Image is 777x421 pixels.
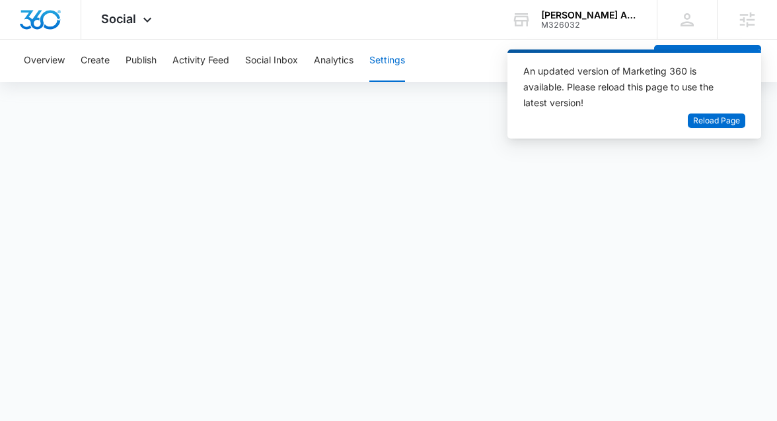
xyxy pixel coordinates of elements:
[654,45,761,77] button: Create a Post
[369,40,405,82] button: Settings
[245,40,298,82] button: Social Inbox
[172,40,229,82] button: Activity Feed
[541,20,638,30] div: account id
[693,115,740,127] span: Reload Page
[126,40,157,82] button: Publish
[541,10,638,20] div: account name
[101,12,136,26] span: Social
[81,40,110,82] button: Create
[688,113,745,129] button: Reload Page
[314,40,353,82] button: Analytics
[24,40,65,82] button: Overview
[523,63,729,111] div: An updated version of Marketing 360 is available. Please reload this page to use the latest version!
